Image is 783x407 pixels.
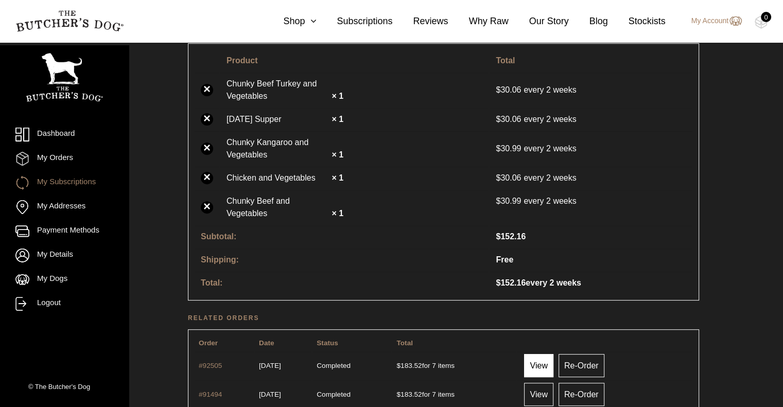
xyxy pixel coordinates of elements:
strong: × 1 [332,92,343,100]
a: Shop [263,14,316,28]
a: View order number 92505 [199,362,222,369]
span: 30.06 [496,85,524,94]
th: Product [220,50,489,72]
span: 30.99 [496,195,524,207]
h2: Related orders [188,313,699,323]
span: $ [396,391,401,398]
a: View [524,383,553,406]
span: $ [496,85,500,94]
span: Order [199,339,218,347]
span: 30.06 [496,173,524,182]
strong: × 1 [332,173,343,182]
a: × [201,201,213,214]
th: Subtotal: [195,225,489,247]
a: My Account [681,15,742,27]
a: Re-Order [559,383,604,406]
time: 1756410988 [259,391,281,398]
td: every 2 weeks [490,108,692,130]
th: Total: [195,272,489,294]
a: My Details [15,249,113,262]
a: [DATE] Supper [227,113,329,126]
span: 30.06 [496,115,524,123]
a: Chicken and Vegetables [227,172,329,184]
span: 30.99 [496,144,524,153]
a: My Addresses [15,200,113,214]
img: TBD_Cart-Empty.png [755,15,768,29]
span: $ [496,144,500,153]
span: 152.16 [496,278,526,287]
td: Completed [312,351,391,379]
strong: × 1 [332,209,343,218]
a: View [524,354,553,377]
span: Date [259,339,274,347]
div: 0 [761,12,771,22]
a: My Dogs [15,273,113,287]
th: Shipping: [195,249,489,271]
td: for 7 items [392,351,516,379]
a: × [201,172,213,184]
span: $ [496,115,500,123]
a: × [201,84,213,96]
a: Our Story [509,14,569,28]
span: $ [496,197,500,205]
span: 152.16 [496,232,526,241]
a: Chunky Beef Turkey and Vegetables [227,78,329,102]
a: View order number 91494 [199,391,222,398]
a: Chunky Kangaroo and Vegetables [227,136,329,161]
span: $ [496,232,500,241]
span: Status [317,339,338,347]
a: × [201,113,213,126]
a: Chunky Beef and Vegetables [227,195,329,220]
img: TBD_Portrait_Logo_White.png [26,53,103,102]
span: 183.52 [396,362,422,369]
a: Blog [569,14,608,28]
th: Total [490,50,692,72]
a: × [201,143,213,155]
a: Logout [15,297,113,311]
a: Stockists [608,14,666,28]
td: every 2 weeks [490,272,692,294]
td: every 2 weeks [490,73,692,107]
span: $ [496,173,500,182]
a: My Subscriptions [15,176,113,190]
span: Total [396,339,412,347]
td: Free [490,249,692,271]
strong: × 1 [332,115,343,123]
span: $ [396,362,401,369]
a: Subscriptions [316,14,392,28]
td: every 2 weeks [490,167,692,189]
time: 1758271614 [259,362,281,369]
a: My Orders [15,152,113,166]
a: Reviews [392,14,448,28]
span: $ [496,278,500,287]
a: Payment Methods [15,224,113,238]
a: Dashboard [15,128,113,141]
td: every 2 weeks [490,190,692,212]
span: 183.52 [396,391,422,398]
td: every 2 weeks [490,131,692,166]
a: Why Raw [448,14,509,28]
strong: × 1 [332,150,343,159]
a: Re-Order [559,354,604,377]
